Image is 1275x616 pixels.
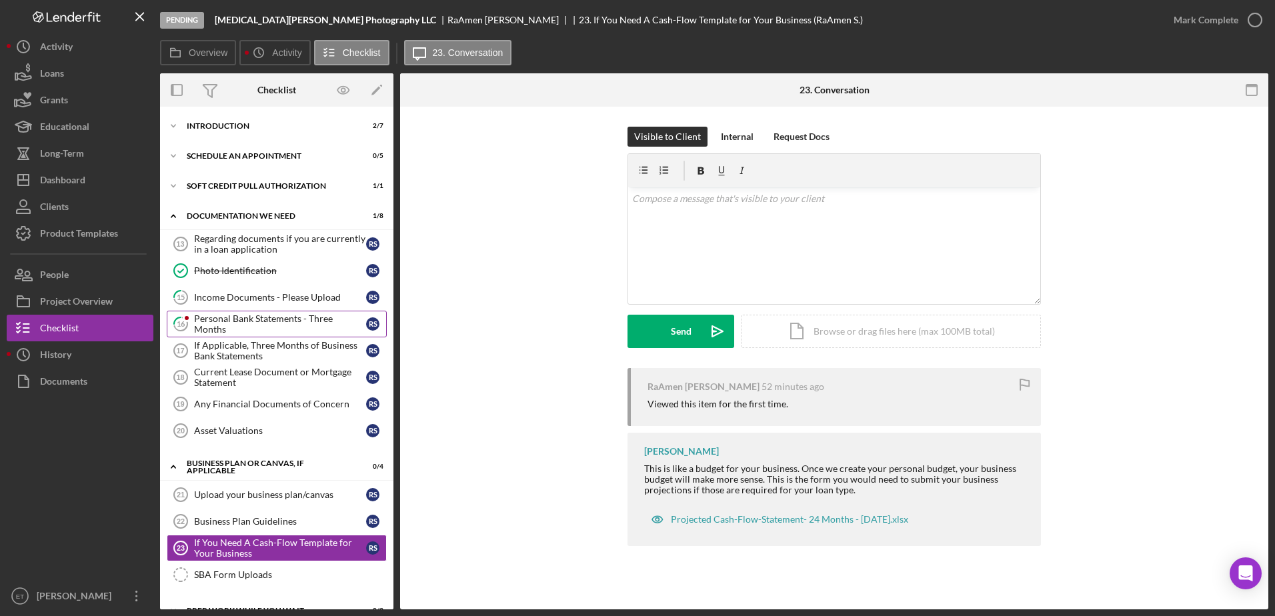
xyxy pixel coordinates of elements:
[257,85,296,95] div: Checklist
[366,264,379,277] div: R S
[194,425,366,436] div: Asset Valuations
[187,122,350,130] div: Introduction
[366,344,379,357] div: R S
[160,12,204,29] div: Pending
[648,399,788,409] div: Viewed this item for the first time.
[7,113,153,140] a: Educational
[177,491,185,499] tspan: 21
[1160,7,1268,33] button: Mark Complete
[671,514,908,525] div: Projected Cash-Flow-Statement- 24 Months - [DATE].xlsx
[7,167,153,193] button: Dashboard
[366,237,379,251] div: R S
[194,569,386,580] div: SBA Form Uploads
[359,182,383,190] div: 1 / 1
[167,364,387,391] a: 18Current Lease Document or Mortgage StatementRS
[366,488,379,501] div: R S
[40,33,73,63] div: Activity
[366,317,379,331] div: R S
[1230,557,1262,589] div: Open Intercom Messenger
[177,427,185,435] tspan: 20
[40,167,85,197] div: Dashboard
[627,315,734,348] button: Send
[648,381,760,392] div: RaAmen [PERSON_NAME]
[359,122,383,130] div: 2 / 7
[7,315,153,341] button: Checklist
[187,152,350,160] div: Schedule An Appointment
[7,87,153,113] button: Grants
[359,152,383,160] div: 0 / 5
[644,506,915,533] button: Projected Cash-Flow-Statement- 24 Months - [DATE].xlsx
[177,319,185,328] tspan: 16
[167,284,387,311] a: 15Income Documents - Please UploadRS
[40,60,64,90] div: Loans
[40,341,71,371] div: History
[167,391,387,417] a: 19Any Financial Documents of ConcernRS
[359,463,383,471] div: 0 / 4
[7,261,153,288] button: People
[366,541,379,555] div: R S
[579,15,863,25] div: 23. If You Need A Cash-Flow Template for Your Business (RaAmen S.)
[366,397,379,411] div: R S
[194,537,366,559] div: If You Need A Cash-Flow Template for Your Business
[40,288,113,318] div: Project Overview
[7,341,153,368] button: History
[194,292,366,303] div: Income Documents - Please Upload
[314,40,389,65] button: Checklist
[644,463,1028,495] div: This is like a budget for your business. Once we create your personal budget, your business budge...
[721,127,754,147] div: Internal
[215,15,436,25] b: [MEDICAL_DATA][PERSON_NAME] Photography LLC
[40,315,79,345] div: Checklist
[167,561,387,588] a: SBA Form Uploads
[167,257,387,284] a: Photo IdentificationRS
[714,127,760,147] button: Internal
[762,381,824,392] time: 2025-10-13 20:10
[33,583,120,613] div: [PERSON_NAME]
[194,516,366,527] div: Business Plan Guidelines
[160,40,236,65] button: Overview
[187,212,350,220] div: Documentation We Need
[176,373,184,381] tspan: 18
[194,340,366,361] div: If Applicable, Three Months of Business Bank Statements
[767,127,836,147] button: Request Docs
[7,288,153,315] button: Project Overview
[7,193,153,220] button: Clients
[774,127,830,147] div: Request Docs
[7,33,153,60] a: Activity
[167,231,387,257] a: 13Regarding documents if you are currently in a loan applicationRS
[366,291,379,304] div: R S
[167,417,387,444] a: 20Asset ValuationsRS
[40,368,87,398] div: Documents
[366,371,379,384] div: R S
[176,240,184,248] tspan: 13
[176,400,184,408] tspan: 19
[194,489,366,500] div: Upload your business plan/canvas
[671,315,692,348] div: Send
[40,220,118,250] div: Product Templates
[7,60,153,87] button: Loans
[800,85,870,95] div: 23. Conversation
[7,220,153,247] button: Product Templates
[177,517,185,525] tspan: 22
[187,459,350,475] div: Business Plan or Canvas, if applicable
[40,113,89,143] div: Educational
[366,515,379,528] div: R S
[7,140,153,167] button: Long-Term
[447,15,570,25] div: RaAmen [PERSON_NAME]
[239,40,310,65] button: Activity
[189,47,227,58] label: Overview
[177,544,185,552] tspan: 23
[167,508,387,535] a: 22Business Plan GuidelinesRS
[7,583,153,609] button: ET[PERSON_NAME]
[343,47,381,58] label: Checklist
[194,233,366,255] div: Regarding documents if you are currently in a loan application
[167,535,387,561] a: 23If You Need A Cash-Flow Template for Your BusinessRS
[16,593,24,600] text: ET
[7,368,153,395] button: Documents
